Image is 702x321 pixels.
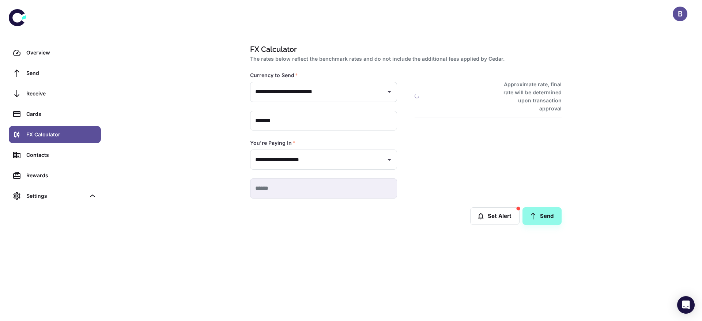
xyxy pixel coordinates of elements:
[9,187,101,205] div: Settings
[26,110,97,118] div: Cards
[250,72,298,79] label: Currency to Send
[26,90,97,98] div: Receive
[250,44,559,55] h1: FX Calculator
[470,207,520,225] button: Set Alert
[26,131,97,139] div: FX Calculator
[26,69,97,77] div: Send
[26,192,86,200] div: Settings
[384,155,395,165] button: Open
[384,87,395,97] button: Open
[9,64,101,82] a: Send
[26,171,97,180] div: Rewards
[9,126,101,143] a: FX Calculator
[9,105,101,123] a: Cards
[495,80,562,113] h6: Approximate rate, final rate will be determined upon transaction approval
[26,151,97,159] div: Contacts
[250,139,295,147] label: You're Paying In
[9,167,101,184] a: Rewards
[522,207,562,225] a: Send
[673,7,687,21] button: B
[9,44,101,61] a: Overview
[9,146,101,164] a: Contacts
[677,296,695,314] div: Open Intercom Messenger
[9,85,101,102] a: Receive
[26,49,97,57] div: Overview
